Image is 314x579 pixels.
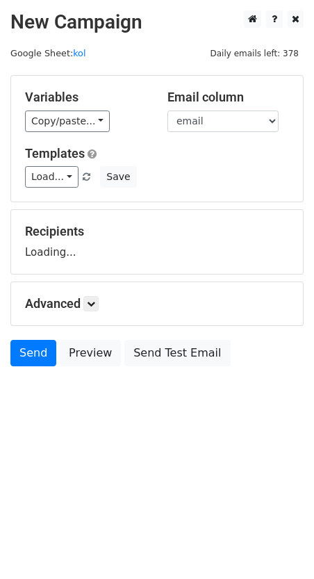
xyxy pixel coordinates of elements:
small: Google Sheet: [10,48,85,58]
a: Templates [25,146,85,161]
h5: Recipients [25,224,289,239]
a: Daily emails left: 378 [205,48,304,58]
h5: Email column [167,90,289,105]
span: Daily emails left: 378 [205,46,304,61]
h5: Variables [25,90,147,105]
a: kol [73,48,85,58]
a: Send [10,340,56,366]
a: Preview [60,340,121,366]
button: Save [100,166,136,188]
div: Loading... [25,224,289,260]
h5: Advanced [25,296,289,311]
a: Send Test Email [124,340,230,366]
a: Copy/paste... [25,111,110,132]
h2: New Campaign [10,10,304,34]
a: Load... [25,166,78,188]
